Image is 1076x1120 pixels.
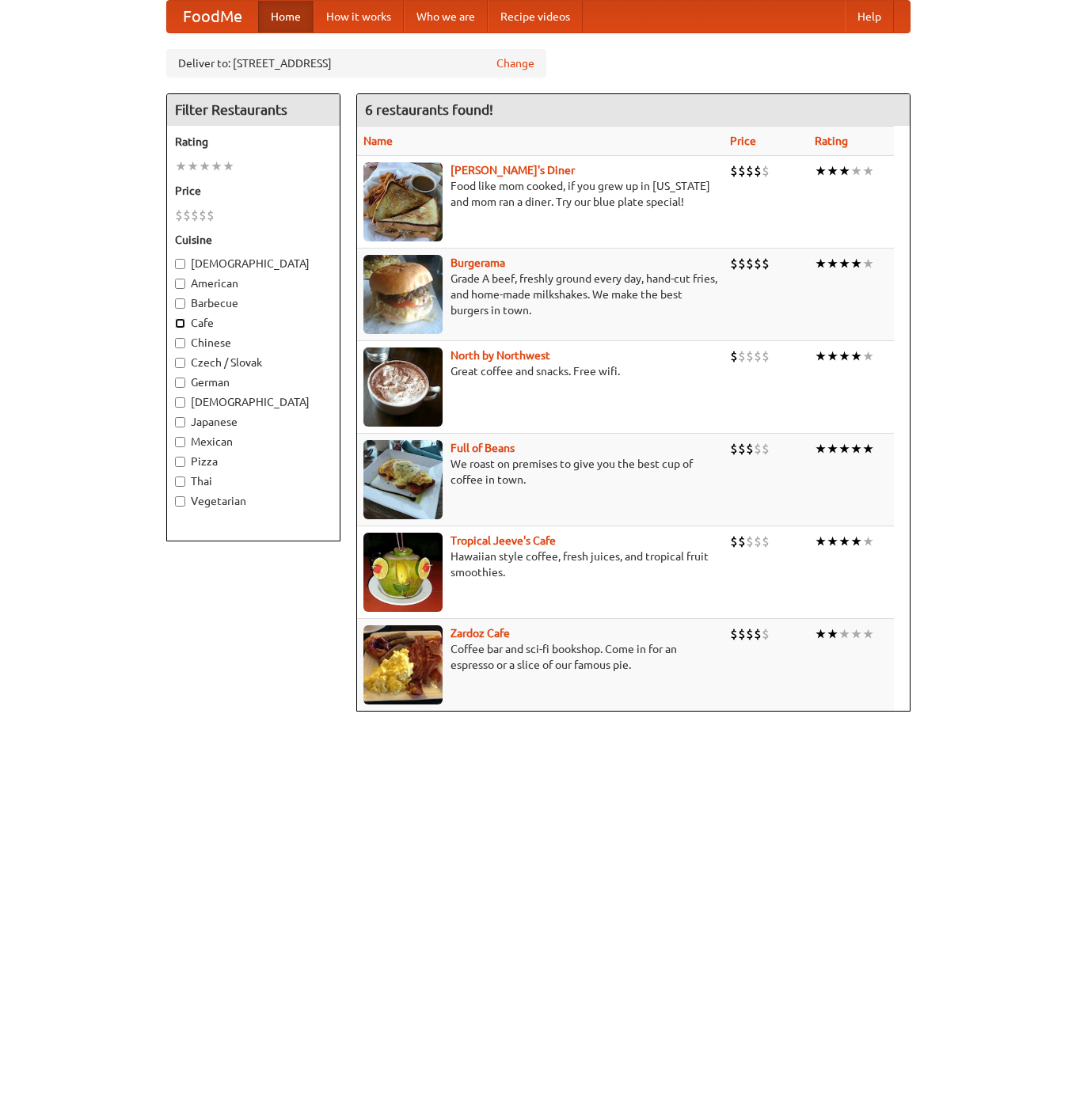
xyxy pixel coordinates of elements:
[754,533,762,550] li: $
[738,440,746,457] li: $
[363,641,717,673] p: Coffee bar and sci-fi bookshop. Come in for an espresso or a slice of our famous pie.
[815,440,827,457] li: ★
[363,271,717,318] p: Grade A beef, freshly ground every day, hand-cut fries, and home-made milkshakes. We make the bes...
[862,162,874,180] li: ★
[166,49,546,78] div: Deliver to: [STREET_ADDRESS]
[762,255,770,272] li: $
[175,338,185,348] input: Chinese
[754,255,762,272] li: $
[314,1,404,32] a: How it works
[730,347,738,365] li: $
[363,347,443,427] img: north.jpg
[862,533,874,550] li: ★
[365,102,493,117] ng-pluralize: 6 restaurants found!
[175,476,185,487] input: Thai
[746,255,754,272] li: $
[850,255,862,272] li: ★
[363,135,393,147] a: Name
[175,473,332,489] label: Thai
[730,135,756,147] a: Price
[175,394,332,410] label: [DEMOGRAPHIC_DATA]
[754,625,762,643] li: $
[451,442,515,454] a: Full of Beans
[175,207,183,224] li: $
[827,255,838,272] li: ★
[175,378,185,388] input: German
[746,162,754,180] li: $
[730,625,738,643] li: $
[451,256,505,269] a: Burgerama
[175,275,332,291] label: American
[815,135,848,147] a: Rating
[211,158,222,175] li: ★
[175,414,332,430] label: Japanese
[746,347,754,365] li: $
[746,533,754,550] li: $
[815,255,827,272] li: ★
[363,440,443,519] img: beans.jpg
[762,347,770,365] li: $
[862,625,874,643] li: ★
[827,625,838,643] li: ★
[838,347,850,365] li: ★
[175,335,332,351] label: Chinese
[175,397,185,408] input: [DEMOGRAPHIC_DATA]
[762,440,770,457] li: $
[496,55,534,71] a: Change
[862,255,874,272] li: ★
[175,434,332,450] label: Mexican
[850,625,862,643] li: ★
[175,454,332,469] label: Pizza
[754,440,762,457] li: $
[845,1,894,32] a: Help
[827,440,838,457] li: ★
[175,232,332,248] h5: Cuisine
[451,627,510,640] a: Zardoz Cafe
[850,162,862,180] li: ★
[175,374,332,390] label: German
[754,162,762,180] li: $
[222,158,234,175] li: ★
[183,207,191,224] li: $
[175,259,185,269] input: [DEMOGRAPHIC_DATA]
[175,158,187,175] li: ★
[363,533,443,612] img: jeeves.jpg
[451,349,550,362] a: North by Northwest
[175,295,332,311] label: Barbecue
[175,315,332,331] label: Cafe
[167,1,258,32] a: FoodMe
[175,183,332,199] h5: Price
[850,347,862,365] li: ★
[191,207,199,224] li: $
[175,279,185,289] input: American
[363,625,443,704] img: zardoz.jpg
[730,533,738,550] li: $
[762,625,770,643] li: $
[175,437,185,447] input: Mexican
[175,496,185,507] input: Vegetarian
[827,162,838,180] li: ★
[827,533,838,550] li: ★
[175,134,332,150] h5: Rating
[175,358,185,368] input: Czech / Slovak
[754,347,762,365] li: $
[175,318,185,328] input: Cafe
[738,347,746,365] li: $
[363,456,717,488] p: We roast on premises to give you the best cup of coffee in town.
[451,164,575,177] a: [PERSON_NAME]'s Diner
[730,440,738,457] li: $
[175,417,185,427] input: Japanese
[363,549,717,580] p: Hawaiian style coffee, fresh juices, and tropical fruit smoothies.
[838,625,850,643] li: ★
[167,94,340,126] h4: Filter Restaurants
[827,347,838,365] li: ★
[488,1,583,32] a: Recipe videos
[746,625,754,643] li: $
[175,298,185,309] input: Barbecue
[187,158,199,175] li: ★
[207,207,215,224] li: $
[762,533,770,550] li: $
